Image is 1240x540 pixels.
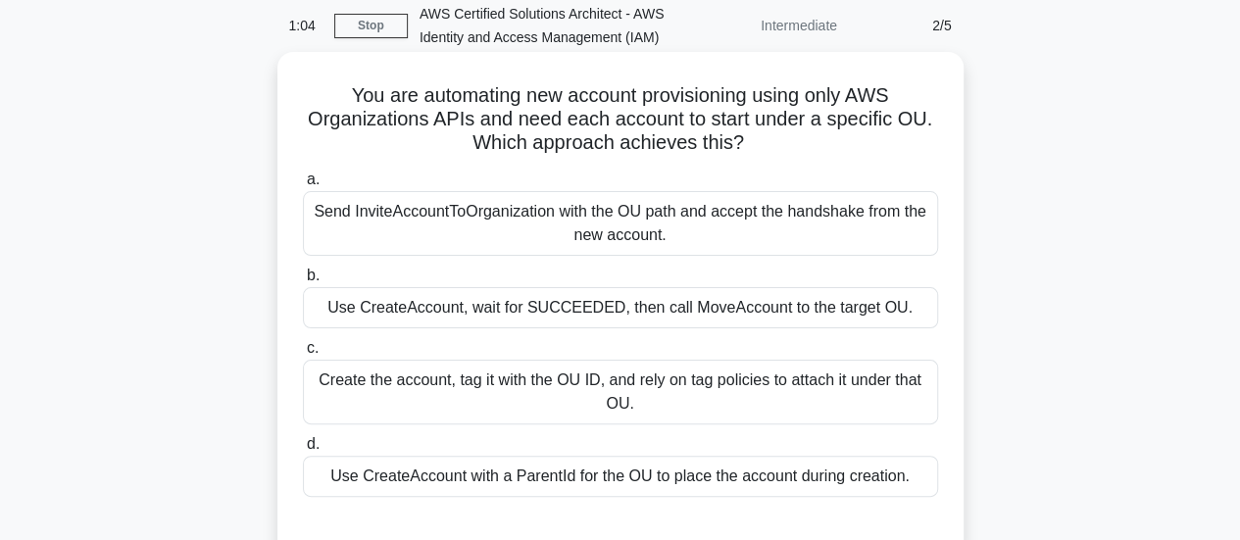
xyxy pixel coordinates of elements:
div: Send InviteAccountToOrganization with the OU path and accept the handshake from the new account. [303,191,938,256]
span: b. [307,267,320,283]
span: c. [307,339,319,356]
span: d. [307,435,320,452]
a: Stop [334,14,408,38]
span: a. [307,171,320,187]
div: Use CreateAccount with a ParentId for the OU to place the account during creation. [303,456,938,497]
div: Intermediate [677,6,849,45]
div: 1:04 [277,6,334,45]
div: Use CreateAccount, wait for SUCCEEDED, then call MoveAccount to the target OU. [303,287,938,328]
div: 2/5 [849,6,964,45]
h5: You are automating new account provisioning using only AWS Organizations APIs and need each accou... [301,83,940,156]
div: Create the account, tag it with the OU ID, and rely on tag policies to attach it under that OU. [303,360,938,424]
